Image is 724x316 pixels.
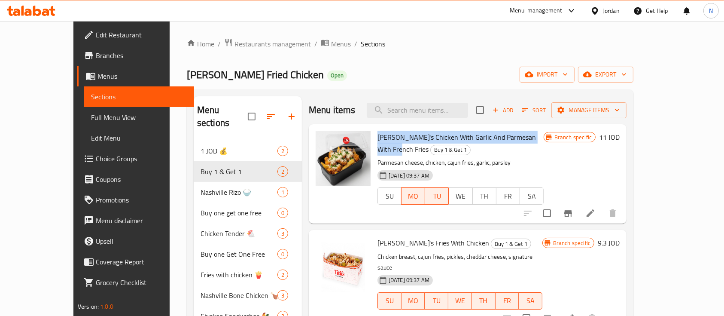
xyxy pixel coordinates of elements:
span: 2 [278,168,288,176]
span: Add [491,105,514,115]
div: Buy 1 & Get 1 [430,145,471,155]
a: Edit Menu [84,128,195,148]
span: SA [522,295,539,307]
span: Buy 1 & Get 1 [201,166,277,177]
button: MO [402,292,425,310]
span: Grocery Checklist [96,277,188,288]
h6: 11 JOD [599,131,620,143]
a: Promotions [77,190,195,210]
h2: Menu sections [197,104,248,129]
a: Restaurants management [224,38,311,49]
a: Menus [321,38,351,49]
span: 1 JOD 💰 [201,146,277,156]
button: SA [519,292,542,310]
span: Sections [361,39,385,49]
span: Sort items [517,104,551,117]
div: items [277,146,288,156]
span: TU [428,295,445,307]
span: Full Menu View [91,112,188,123]
button: SA [520,187,544,205]
span: MO [405,190,422,202]
span: Sort sections [261,106,281,127]
span: 0 [278,250,288,258]
a: Choice Groups [77,148,195,169]
div: Jordan [603,6,620,15]
span: Buy one get one free [201,208,277,218]
span: Menus [97,71,188,81]
button: FR [496,187,520,205]
div: Buy 1 & Get 12 [194,161,302,182]
div: Chicken Tender 🐔3 [194,223,302,244]
span: Buy 1 & Get 1 [491,239,531,249]
div: Nashville Rizo 🍚1 [194,182,302,202]
div: Open [327,71,347,81]
button: SU [377,292,402,310]
span: 3 [278,291,288,300]
li: / [218,39,221,49]
span: 1.0.0 [100,301,113,312]
button: delete [602,203,623,224]
a: Coupons [77,169,195,190]
span: 2 [278,271,288,279]
span: Branches [96,50,188,61]
button: TU [425,187,449,205]
div: Buy 1 & Get 1 [491,239,531,249]
button: import [520,67,575,83]
span: [PERSON_NAME]'s Chicken With Garlic And Parmesan With French Fries [377,131,536,156]
span: Open [327,72,347,79]
li: / [354,39,357,49]
input: search [367,103,468,118]
span: Version: [78,301,99,312]
span: Nashville Rizo 🍚 [201,187,277,197]
span: Coupons [96,174,188,184]
span: Upsell [96,236,188,246]
div: items [277,249,288,259]
a: Upsell [77,231,195,252]
span: [DATE] 09:37 AM [385,172,433,180]
span: Add item [489,104,517,117]
span: 0 [278,209,288,217]
div: Menu-management [510,6,563,16]
span: export [585,69,627,80]
nav: breadcrumb [187,38,633,49]
span: TH [476,190,493,202]
button: TH [472,292,496,310]
span: WE [452,295,468,307]
div: Nashville Bone Chicken 🍗3 [194,285,302,306]
button: TH [472,187,496,205]
span: Menu disclaimer [96,215,188,226]
span: Coverage Report [96,257,188,267]
div: 1 JOD 💰2 [194,141,302,161]
span: Sort [522,105,546,115]
span: Buy one Get One Free [201,249,277,259]
span: SU [381,190,398,202]
a: Full Menu View [84,107,195,128]
span: WE [452,190,469,202]
span: N [709,6,713,15]
div: items [277,208,288,218]
h6: 9.3 JOD [598,237,620,249]
div: Fries with chicken 🍟 [201,270,277,280]
button: FR [496,292,519,310]
button: MO [401,187,425,205]
a: Coverage Report [77,252,195,272]
span: 2 [278,147,288,155]
span: Nashville Bone Chicken 🍗 [201,290,277,301]
a: Grocery Checklist [77,272,195,293]
div: Fries with chicken 🍟2 [194,264,302,285]
span: 3 [278,230,288,238]
span: Chicken Tender 🐔 [201,228,277,239]
li: / [314,39,317,49]
a: Edit menu item [585,208,596,218]
span: [PERSON_NAME]'s Fries With Chicken [377,236,489,249]
span: Edit Restaurant [96,30,188,40]
button: SU [377,187,402,205]
div: Buy one Get One Free0 [194,244,302,264]
button: Sort [520,104,548,117]
span: Promotions [96,195,188,205]
button: WE [448,187,472,205]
